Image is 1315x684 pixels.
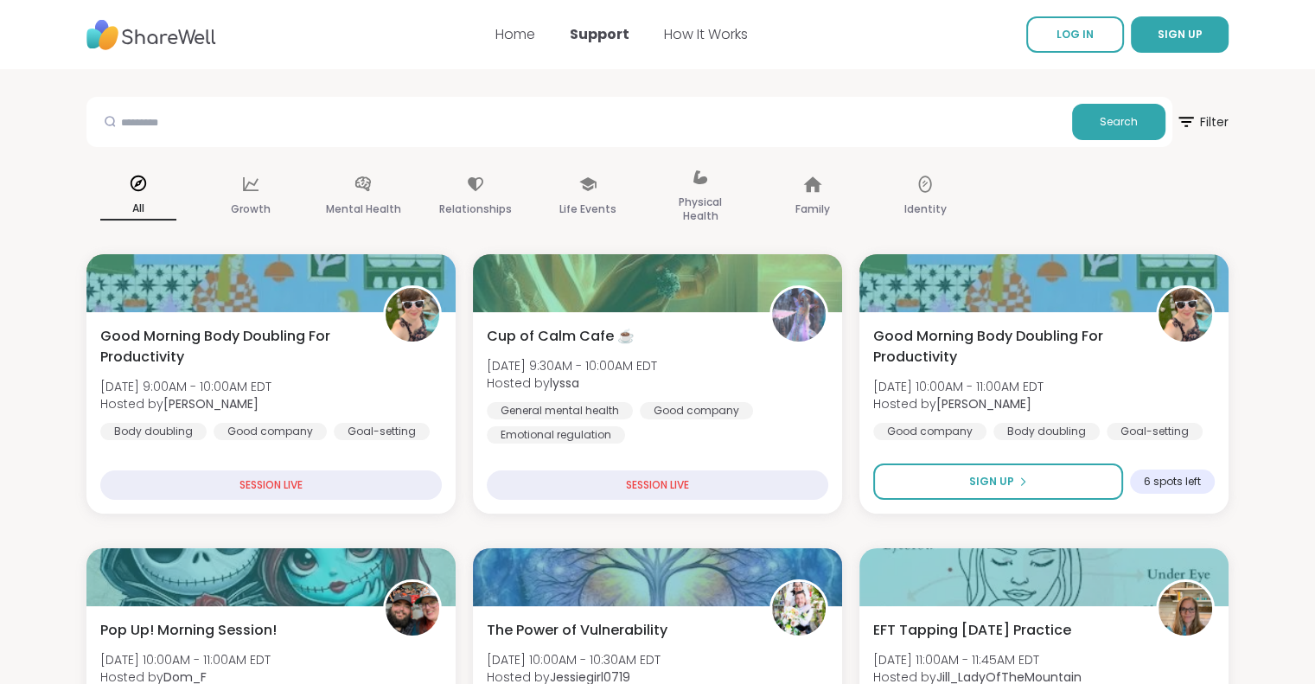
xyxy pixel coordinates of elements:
span: LOG IN [1056,27,1094,42]
a: Home [495,24,535,44]
span: [DATE] 10:00AM - 11:00AM EDT [100,651,271,668]
span: Cup of Calm Cafe ☕️ [487,326,635,347]
b: [PERSON_NAME] [936,395,1031,412]
p: Identity [904,199,947,220]
a: LOG IN [1026,16,1124,53]
div: Good company [640,402,753,419]
img: ShareWell Nav Logo [86,11,216,59]
span: Pop Up! Morning Session! [100,620,277,641]
img: Dom_F [386,582,439,636]
p: Mental Health [326,199,401,220]
button: SIGN UP [1131,16,1229,53]
span: [DATE] 9:00AM - 10:00AM EDT [100,378,271,395]
img: Adrienne_QueenOfTheDawn [1159,288,1212,342]
div: Goal-setting [1107,423,1203,440]
span: Sign Up [969,474,1014,489]
div: General mental health [487,402,633,419]
span: Hosted by [100,395,271,412]
p: Growth [231,199,271,220]
p: Family [795,199,830,220]
img: Adrienne_QueenOfTheDawn [386,288,439,342]
a: Support [570,24,629,44]
span: [DATE] 10:00AM - 10:30AM EDT [487,651,661,668]
div: Good company [873,423,986,440]
span: SIGN UP [1158,27,1203,42]
img: lyssa [772,288,826,342]
div: Emotional regulation [487,426,625,444]
span: [DATE] 9:30AM - 10:00AM EDT [487,357,657,374]
div: Good company [214,423,327,440]
p: Life Events [559,199,616,220]
span: 6 spots left [1144,475,1201,489]
span: Good Morning Body Doubling For Productivity [873,326,1137,368]
div: Body doubling [100,423,207,440]
p: Relationships [439,199,512,220]
div: Body doubling [993,423,1100,440]
div: SESSION LIVE [487,470,828,500]
span: Filter [1176,101,1229,143]
button: Search [1072,104,1165,140]
b: lyssa [550,374,579,392]
a: How It Works [664,24,748,44]
div: SESSION LIVE [100,470,442,500]
b: [PERSON_NAME] [163,395,259,412]
span: [DATE] 10:00AM - 11:00AM EDT [873,378,1044,395]
img: Jessiegirl0719 [772,582,826,636]
span: Good Morning Body Doubling For Productivity [100,326,364,368]
span: Hosted by [487,374,657,392]
span: [DATE] 11:00AM - 11:45AM EDT [873,651,1082,668]
p: All [100,198,176,221]
img: Jill_LadyOfTheMountain [1159,582,1212,636]
button: Sign Up [873,463,1123,500]
span: Search [1100,114,1138,130]
span: The Power of Vulnerability [487,620,667,641]
span: Hosted by [873,395,1044,412]
p: Physical Health [662,192,738,227]
button: Filter [1176,97,1229,147]
div: Goal-setting [334,423,430,440]
span: EFT Tapping [DATE] Practice [873,620,1071,641]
